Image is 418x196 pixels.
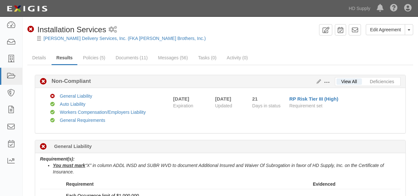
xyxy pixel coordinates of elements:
div: Since 08/28/2025 [252,95,285,102]
a: Tasks (0) [193,51,221,64]
a: General Requirements [60,118,105,123]
i: 2 scheduled workflows [109,26,117,33]
i: Compliant [50,102,55,107]
a: Policies (5) [78,51,110,64]
a: Edit Results [314,79,321,84]
i: Help Center - Complianz [390,5,398,12]
i: Non-Compliant [27,26,34,33]
a: Deficiencies [365,78,399,85]
a: View All [336,78,362,85]
span: Installation Services [37,25,106,34]
strong: Requirement [66,181,94,187]
img: logo-5460c22ac91f19d4615b14bd174203de0afe785f0fc80cf4dbbc73dc1793850b.png [5,3,49,15]
a: Auto Liability [60,102,85,107]
i: Compliant [50,118,55,123]
span: Expiration [173,103,210,109]
div: [DATE] [173,95,189,102]
a: RP Risk Tier III (High) [289,96,338,102]
b: Non-Compliant [47,77,91,85]
i: Non-Compliant 21 days (since 08/28/2025) [40,143,47,150]
u: You must mark [53,163,85,168]
a: Activity (0) [222,51,253,64]
span: Requirement set [289,103,323,108]
a: Results [52,51,78,65]
span: Days in status [252,103,281,108]
a: HD Supply [345,2,374,15]
span: Updated [215,103,232,108]
i: Non-Compliant [50,94,55,99]
a: Messages (56) [153,51,193,64]
i: Non-Compliant [40,78,47,85]
a: General Liability [60,93,92,99]
div: Installation Services [27,24,106,35]
a: Workers Compensation/Employers Liability [60,110,146,115]
strong: Evidenced [313,181,335,187]
a: Details [27,51,51,64]
a: [PERSON_NAME] Delivery Services, Inc. (FKA [PERSON_NAME] Brothers, Inc.) [44,36,206,41]
a: Documents (11) [111,51,153,64]
b: Requirement(s): [40,156,74,162]
b: General Liability [54,143,92,150]
i: “X” in column ADDL INSD and SUBR WVD to document Additional Insured and Waiver Of Subrogation in ... [53,163,384,174]
i: Compliant [50,110,55,115]
div: [DATE] [215,95,242,102]
a: Edit Agreement [366,24,405,35]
